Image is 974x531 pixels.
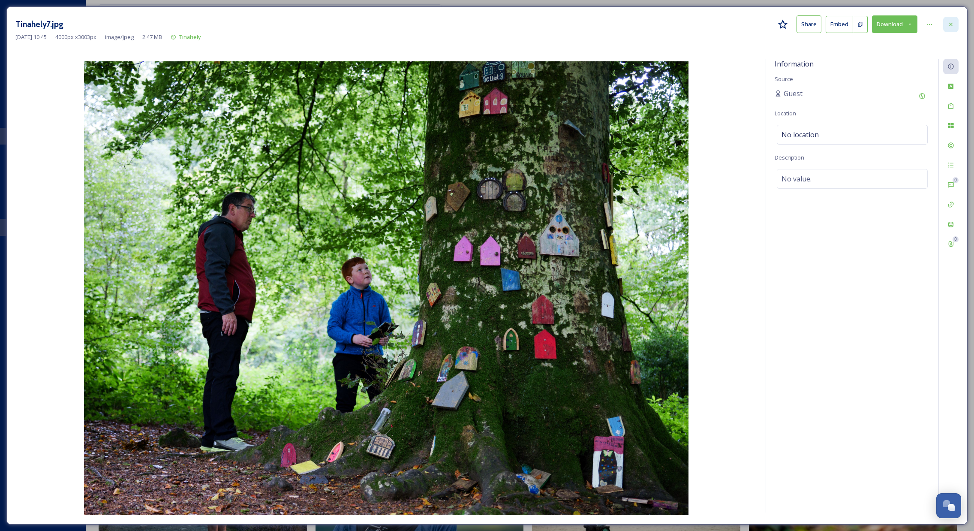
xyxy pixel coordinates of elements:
span: image/jpeg [105,33,134,41]
button: Embed [826,16,853,33]
span: Description [775,154,804,161]
span: 2.47 MB [142,33,162,41]
span: No location [782,130,819,140]
div: 0 [953,177,959,183]
span: Information [775,59,814,69]
h3: Tinahely7.jpg [15,18,63,30]
button: Download [872,15,917,33]
span: Tinahely [178,33,201,41]
span: Guest [784,88,803,99]
button: Open Chat [936,493,961,518]
span: No value. [782,174,812,184]
img: Tinahely7.jpg [15,61,757,515]
div: 0 [953,236,959,242]
span: [DATE] 10:45 [15,33,47,41]
span: 4000 px x 3003 px [55,33,96,41]
span: Location [775,109,796,117]
button: Share [797,15,821,33]
span: Source [775,75,793,83]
